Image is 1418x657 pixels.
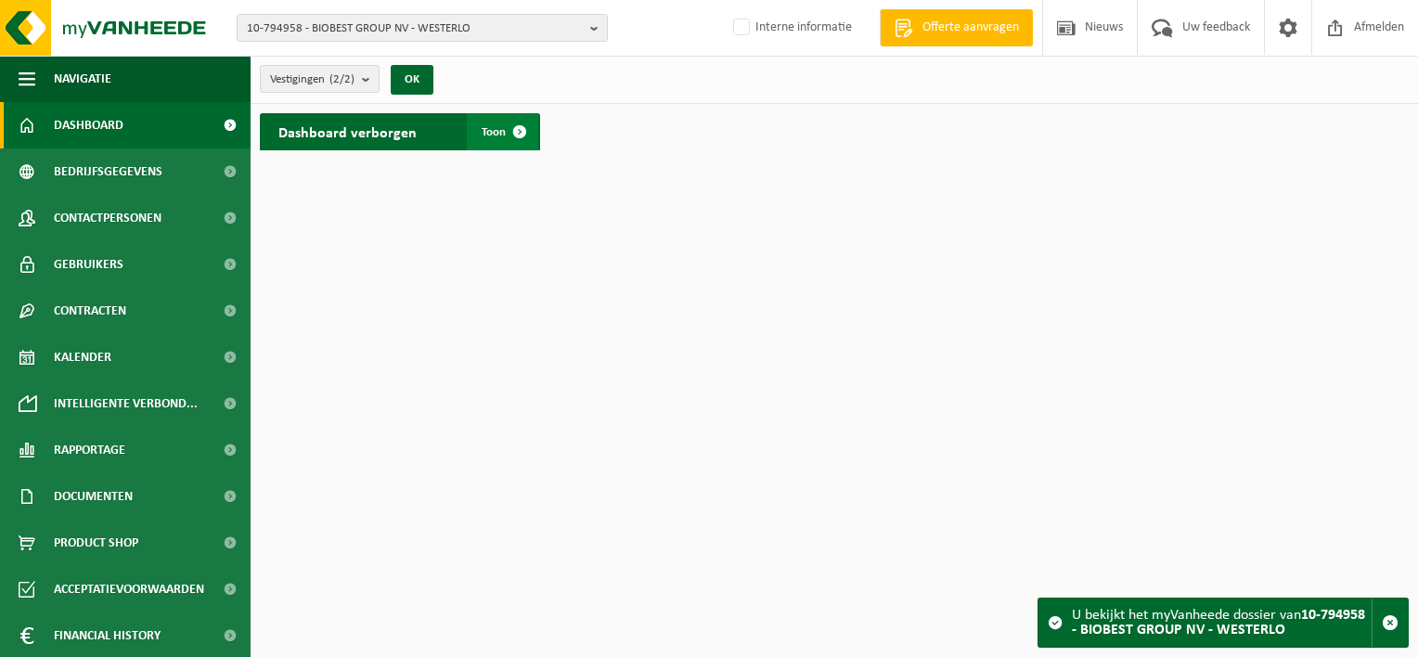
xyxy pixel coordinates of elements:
[391,65,433,95] button: OK
[54,102,123,148] span: Dashboard
[1072,599,1372,647] div: U bekijkt het myVanheede dossier van
[482,126,506,138] span: Toon
[467,113,538,150] a: Toon
[54,195,161,241] span: Contactpersonen
[329,73,354,85] count: (2/2)
[54,520,138,566] span: Product Shop
[247,15,583,43] span: 10-794958 - BIOBEST GROUP NV - WESTERLO
[260,65,380,93] button: Vestigingen(2/2)
[54,473,133,520] span: Documenten
[260,113,435,149] h2: Dashboard verborgen
[54,566,204,612] span: Acceptatievoorwaarden
[54,56,111,102] span: Navigatie
[270,66,354,94] span: Vestigingen
[54,288,126,334] span: Contracten
[54,380,198,427] span: Intelligente verbond...
[1072,608,1365,638] strong: 10-794958 - BIOBEST GROUP NV - WESTERLO
[729,14,852,42] label: Interne informatie
[918,19,1024,37] span: Offerte aanvragen
[54,148,162,195] span: Bedrijfsgegevens
[54,334,111,380] span: Kalender
[880,9,1033,46] a: Offerte aanvragen
[54,241,123,288] span: Gebruikers
[54,427,125,473] span: Rapportage
[237,14,608,42] button: 10-794958 - BIOBEST GROUP NV - WESTERLO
